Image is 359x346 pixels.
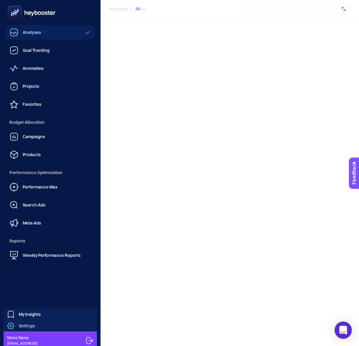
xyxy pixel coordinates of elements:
a: Analyses [6,25,95,40]
span: Anomalies [23,65,43,71]
span: None None [7,335,37,341]
a: Campaigns [6,129,95,144]
span: Analyses [23,29,41,35]
span: Settings [19,323,35,329]
a: Projects [6,79,95,94]
span: Meta Ads [23,220,41,226]
span: Performance Max [23,184,57,190]
span: Feedback [4,2,27,8]
a: Weekly Performance Reports [6,248,95,263]
a: Performance Max [6,180,95,194]
div: All [135,6,145,12]
span: Analysis [109,6,128,12]
span: Reports [6,234,95,248]
a: Anomalies [6,61,95,76]
span: / [131,6,132,12]
span: Campaigns [23,134,45,140]
a: Settings [4,320,97,332]
a: My Insights [4,309,97,320]
a: Goal Tracking [6,43,95,58]
span: Goal Tracking [23,47,50,53]
a: Search Ads [6,198,95,212]
span: Favorites [23,101,41,107]
span: Search Ads [23,202,45,208]
a: Favorites [6,97,95,111]
div: Open Intercom Messenger [335,322,352,339]
a: Products [6,147,95,162]
span: Weekly Performance Reports [23,252,80,258]
span: Performance Optimization [6,165,95,180]
a: Meta Ads [6,216,95,230]
span: Products [23,152,41,158]
img: svg%3e [341,5,346,13]
span: Projects [23,83,39,89]
span: [EMAIL_ADDRESS] [7,341,37,346]
span: My Insights [19,311,41,317]
span: Budget Allocation [6,115,95,129]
